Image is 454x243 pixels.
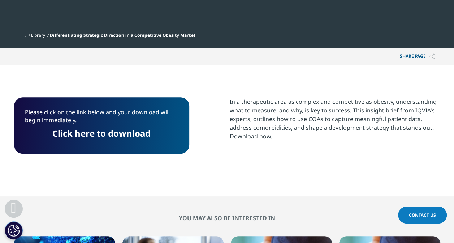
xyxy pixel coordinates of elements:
[429,53,435,59] img: Share PAGE
[398,207,447,224] a: Contact Us
[5,221,23,239] button: Cookie Settings
[230,97,440,146] p: In a therapeutic area as complex and competitive as obesity, understanding what to measure, and w...
[25,108,178,129] p: Please click on the link below and your download will begin immediately.
[14,215,440,222] h2: You may also be interested in
[31,32,45,38] a: Library
[394,48,440,65] button: Share PAGEShare PAGE
[52,127,151,139] a: Click here to download
[394,48,440,65] p: Share PAGE
[50,32,195,38] span: Differentiating Strategic Direction in a Competitive Obesity Market
[409,212,436,218] span: Contact Us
